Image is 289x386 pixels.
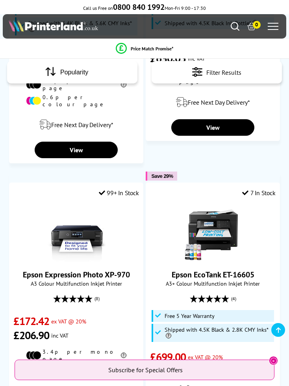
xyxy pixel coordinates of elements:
button: Save 29% [146,172,177,181]
a: Epson EcoTank ET-16605 [183,255,243,263]
span: Subscribe for Special Offers [108,366,183,374]
li: 3.4p per mono page [26,348,126,362]
span: ex VAT @ 20% [188,353,223,361]
span: Price Match Promise* [131,46,174,52]
div: 99+ In Stock [99,189,139,197]
a: 0 [247,22,256,31]
a: Epson Expression Photo XP-970 [47,255,106,263]
span: inc VAT [51,332,69,339]
img: Epson Expression Photo XP-970 [47,203,106,262]
span: £699.00 [150,350,186,364]
span: A3 Colour Multifunction Inkjet Printer [13,280,139,287]
a: Epson Expression Photo XP-970 [23,270,130,280]
div: 7 In Stock [242,189,276,197]
a: View [35,142,118,158]
div: modal_delivery [150,91,275,113]
span: £172.42 [13,314,49,328]
img: Epson EcoTank ET-16605 [183,203,243,262]
a: View [171,119,254,136]
span: Shipped with 4.5K Black & 2.8K CMY Inks* [165,327,272,339]
a: Epson EcoTank ET-16605 [172,270,254,280]
span: £206.90 [13,328,49,342]
a: Printerland Logo [9,19,144,33]
img: Printerland Logo [9,19,98,32]
a: 0800 840 1992 [113,5,165,11]
li: modal_Promise [4,42,285,55]
span: ex VAT @ 20% [51,318,86,325]
span: Save 29% [151,173,173,179]
li: 0.6p per colour page [26,94,126,108]
a: Search [231,22,239,31]
span: Filter Results [206,67,241,78]
div: modal_delivery [13,114,139,136]
span: (4) [231,291,236,306]
span: Free 5 Year Warranty [165,313,215,319]
b: 0800 840 1992 [113,2,165,12]
button: Close [269,356,278,365]
span: (8) [94,291,100,306]
span: 0 [253,21,261,29]
span: A3+ Colour Multifunction Inkjet Printer [150,280,275,287]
